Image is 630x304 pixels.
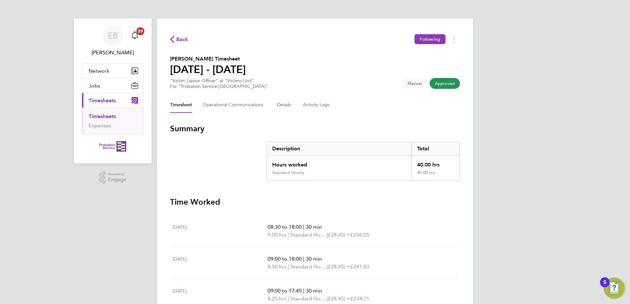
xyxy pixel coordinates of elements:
span: 08:30 to 18:00 [268,224,302,230]
a: Timesheets [89,113,116,119]
span: | [288,295,289,302]
div: [DATE] [173,255,268,271]
h3: Summary [170,123,460,134]
div: 40.00 hrs [412,170,460,181]
span: | [288,232,289,238]
span: This timesheet has been approved. [430,78,460,89]
span: Timesheets [89,97,116,104]
span: Standard Hourly [290,295,327,303]
span: | [303,288,304,294]
span: 9.00 hrs [268,232,286,238]
span: 30 min [306,224,322,230]
span: Following [420,36,440,42]
div: [DATE] [173,223,268,239]
span: Standard Hourly [290,231,327,239]
div: Timesheets [82,108,143,134]
a: 20 [128,25,141,46]
span: Engage [108,177,127,183]
button: Jobs [82,78,143,93]
button: Timesheets Menu [448,34,460,44]
div: Total [412,142,460,155]
span: (£28.45) = [327,264,350,270]
div: 40.00 hrs [412,156,460,170]
span: EB [108,31,118,40]
div: For "Probation Service [GEOGRAPHIC_DATA]" [170,84,268,89]
div: Summary [267,142,460,181]
div: "Victim Liaison Officer" at "Victims Unit" [170,78,268,89]
a: Expenses [89,122,111,129]
button: Timesheets [82,93,143,108]
span: £234.71 [350,295,369,302]
h1: [DATE] - [DATE] [170,63,246,76]
span: 8.25 hrs [268,295,286,302]
span: Back [176,36,188,43]
span: 20 [136,27,144,35]
div: Standard Hourly [272,170,304,175]
span: (£28.45) = [327,232,350,238]
span: 09:00 to 17:45 [268,288,302,294]
h2: [PERSON_NAME] Timesheet [170,55,246,63]
div: 5 [603,282,606,291]
span: Network [89,68,109,74]
a: EB[PERSON_NAME] [82,25,144,57]
span: 30 min [306,288,322,294]
span: Powered by [108,171,127,177]
span: | [288,264,289,270]
img: probationservice-logo-retina.png [99,141,126,152]
button: Operational Communications [203,97,267,113]
button: Open Resource Center, 5 new notifications [604,278,625,299]
span: £241.83 [350,264,369,270]
span: 30 min [306,256,322,262]
a: Go to home page [82,141,144,152]
h3: Time Worked [170,197,460,207]
span: (£28.45) = [327,295,350,302]
span: 09:00 to 18:00 [268,256,302,262]
span: This timesheet was manually created. [402,78,427,89]
span: | [303,224,304,230]
button: Timesheet [170,97,192,113]
span: £256.05 [350,232,369,238]
span: Standard Hourly [290,263,327,271]
nav: Main navigation [74,18,152,164]
button: Back [170,35,188,43]
button: Activity Logs [303,97,330,113]
button: Network [82,63,143,78]
div: Description [267,142,412,155]
div: [DATE] [173,287,268,303]
a: Powered byEngage [99,171,127,184]
span: | [303,256,304,262]
span: Jobs [89,83,100,89]
span: Emma Bartlett [82,49,144,57]
span: 8.50 hrs [268,264,286,270]
button: Details [277,97,292,113]
div: Hours worked [267,156,412,170]
button: Following [415,34,445,44]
